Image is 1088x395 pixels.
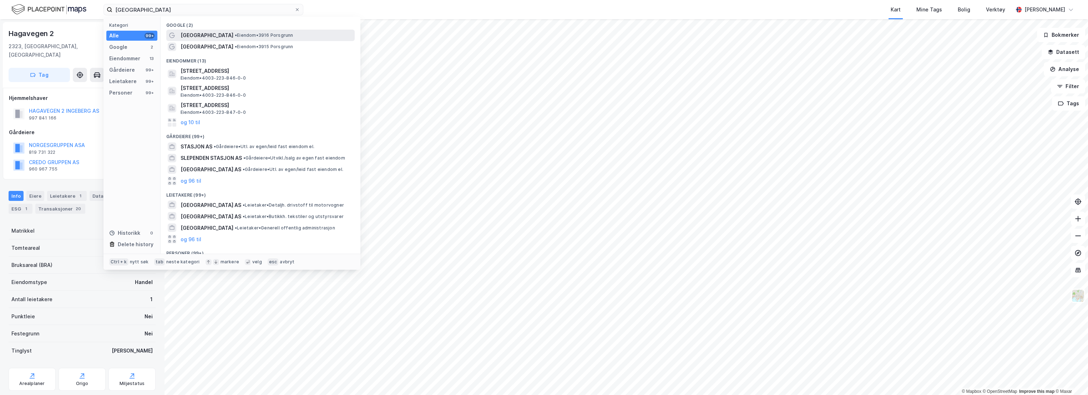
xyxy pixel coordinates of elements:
[181,84,352,92] span: [STREET_ADDRESS]
[112,4,294,15] input: Søk på adresse, matrikkel, gårdeiere, leietakere eller personer
[145,90,155,96] div: 99+
[11,3,86,16] img: logo.f888ab2527a4732fd821a326f86c7f29.svg
[235,44,293,50] span: Eiendom • 3915 Porsgrunn
[243,214,245,219] span: •
[150,295,153,304] div: 1
[109,88,132,97] div: Personer
[109,43,127,51] div: Google
[9,28,55,39] div: Hagavegen 2
[181,154,242,162] span: SLEPENDEN STASJON AS
[76,381,88,386] div: Origo
[109,54,140,63] div: Eiendommer
[166,259,200,265] div: neste kategori
[29,166,57,172] div: 960 967 755
[26,191,44,201] div: Eiere
[11,295,52,304] div: Antall leietakere
[118,240,153,249] div: Delete history
[958,5,970,14] div: Bolig
[181,110,246,115] span: Eiendom • 4003-223-847-0-0
[235,32,237,38] span: •
[154,258,165,265] div: tab
[145,329,153,338] div: Nei
[149,56,155,61] div: 13
[130,259,149,265] div: nytt søk
[243,155,345,161] span: Gårdeiere • Utvikl./salg av egen fast eiendom
[181,212,241,221] span: [GEOGRAPHIC_DATA] AS
[22,205,30,212] div: 1
[181,75,246,81] span: Eiendom • 4003-223-846-0-0
[74,205,82,212] div: 20
[1044,62,1085,76] button: Analyse
[109,31,119,40] div: Alle
[109,77,137,86] div: Leietakere
[11,329,39,338] div: Festegrunn
[280,259,294,265] div: avbryt
[11,244,40,252] div: Tomteareal
[1052,361,1088,395] div: Kontrollprogram for chat
[181,224,233,232] span: [GEOGRAPHIC_DATA]
[109,258,128,265] div: Ctrl + k
[19,381,45,386] div: Arealplaner
[11,261,52,269] div: Bruksareal (BRA)
[1051,79,1085,93] button: Filter
[181,31,233,40] span: [GEOGRAPHIC_DATA]
[181,165,241,174] span: [GEOGRAPHIC_DATA] AS
[1052,96,1085,111] button: Tags
[9,68,70,82] button: Tag
[243,202,245,208] span: •
[11,227,35,235] div: Matrikkel
[77,192,84,199] div: 1
[235,32,293,38] span: Eiendom • 3916 Porsgrunn
[243,167,245,172] span: •
[149,44,155,50] div: 2
[181,142,212,151] span: STASJON AS
[181,67,352,75] span: [STREET_ADDRESS]
[35,204,85,214] div: Transaksjoner
[161,245,360,258] div: Personer (99+)
[235,225,335,231] span: Leietaker • Generell offentlig administrasjon
[181,92,246,98] span: Eiendom • 4003-223-846-0-0
[90,191,116,201] div: Datasett
[161,17,360,30] div: Google (2)
[891,5,901,14] div: Kart
[161,52,360,65] div: Eiendommer (13)
[161,128,360,141] div: Gårdeiere (99+)
[986,5,1005,14] div: Verktøy
[214,144,216,149] span: •
[109,22,157,28] div: Kategori
[145,67,155,73] div: 99+
[29,150,55,155] div: 819 731 322
[243,214,344,219] span: Leietaker • Butikkh. tekstiler og utstyrsvarer
[120,381,145,386] div: Miljøstatus
[1024,5,1065,14] div: [PERSON_NAME]
[181,118,200,127] button: og 10 til
[181,101,352,110] span: [STREET_ADDRESS]
[9,42,124,59] div: 2323, [GEOGRAPHIC_DATA], [GEOGRAPHIC_DATA]
[962,389,981,394] a: Mapbox
[983,389,1017,394] a: OpenStreetMap
[214,144,314,150] span: Gårdeiere • Utl. av egen/leid fast eiendom el.
[252,259,262,265] div: velg
[1071,289,1085,303] img: Z
[181,235,201,243] button: og 96 til
[11,278,47,287] div: Eiendomstype
[109,229,140,237] div: Historikk
[9,204,32,214] div: ESG
[1019,389,1054,394] a: Improve this map
[243,167,343,172] span: Gårdeiere • Utl. av egen/leid fast eiendom el.
[109,66,135,74] div: Gårdeiere
[268,258,279,265] div: esc
[221,259,239,265] div: markere
[243,155,246,161] span: •
[1037,28,1085,42] button: Bokmerker
[181,201,241,209] span: [GEOGRAPHIC_DATA] AS
[1052,361,1088,395] iframe: Chat Widget
[29,115,56,121] div: 997 841 166
[9,191,24,201] div: Info
[181,42,233,51] span: [GEOGRAPHIC_DATA]
[235,44,237,49] span: •
[243,202,344,208] span: Leietaker • Detaljh. drivstoff til motorvogner
[47,191,87,201] div: Leietakere
[916,5,942,14] div: Mine Tags
[145,33,155,39] div: 99+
